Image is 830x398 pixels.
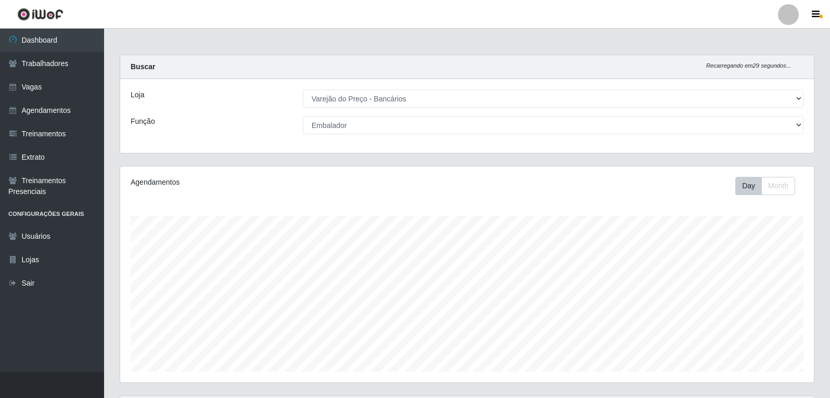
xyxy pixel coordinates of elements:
[131,89,144,100] label: Loja
[735,177,795,195] div: First group
[131,177,402,188] div: Agendamentos
[131,116,155,127] label: Função
[735,177,762,195] button: Day
[761,177,795,195] button: Month
[735,177,803,195] div: Toolbar with button groups
[131,62,155,71] strong: Buscar
[17,8,63,21] img: CoreUI Logo
[706,62,791,69] i: Recarregando em 29 segundos...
